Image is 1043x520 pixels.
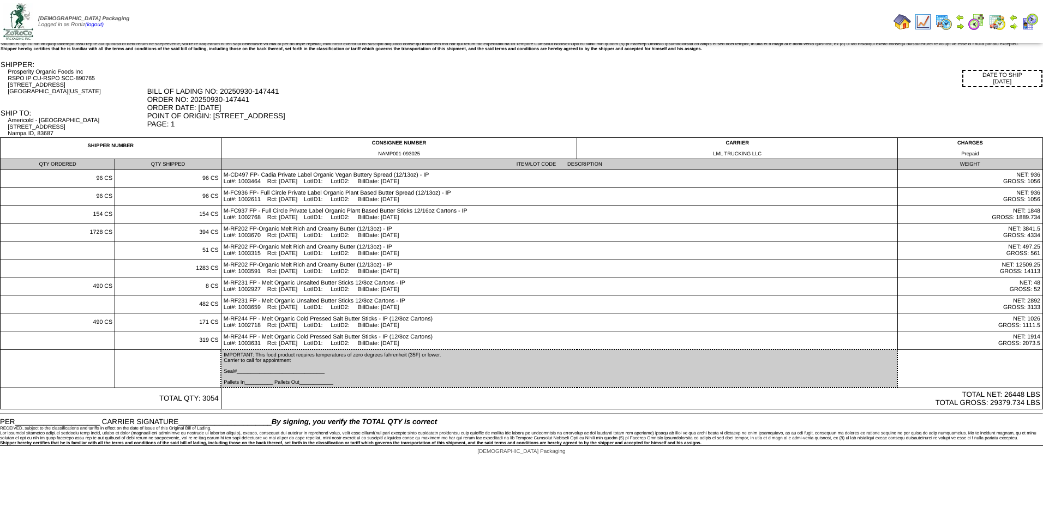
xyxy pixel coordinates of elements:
td: NET: 3841.5 GROSS: 4334 [897,223,1042,241]
img: zoroco-logo-small.webp [3,3,33,40]
img: arrowleft.gif [956,13,964,22]
td: M-RF244 FP - Melt Organic Cold Pressed Salt Butter Sticks - IP (12/8oz Cartons) Lot#: 1002718 Rct... [221,313,897,331]
td: CARRIER [577,138,897,159]
div: Americold - [GEOGRAPHIC_DATA] [STREET_ADDRESS] Nampa ID, 83687 [8,117,146,137]
div: DATE TO SHIP [DATE] [962,70,1042,87]
div: LML TRUCKING LLC [579,151,895,156]
td: M-RF202 FP-Organic Melt Rich and Creamy Butter (12/13oz) - IP Lot#: 1003591 Rct: [DATE] LotID1: L... [221,259,897,277]
img: home.gif [894,13,911,31]
td: 490 CS [1,277,115,295]
td: 96 CS [115,188,221,205]
span: [DEMOGRAPHIC_DATA] Packaging [38,16,129,22]
td: M-FC937 FP - Full Circle Private Label Organic Plant Based Butter Sticks 12/16oz Cartons - IP Lot... [221,205,897,223]
td: 96 CS [1,188,115,205]
span: [DEMOGRAPHIC_DATA] Packaging [477,449,565,455]
img: arrowright.gif [1009,22,1018,31]
td: NET: 2892 GROSS: 3133 [897,295,1042,313]
td: CONSIGNEE NUMBER [221,138,577,159]
div: NAMP001-093025 [224,151,575,156]
td: 319 CS [115,331,221,350]
td: 96 CS [1,170,115,188]
td: QTY ORDERED [1,159,115,170]
td: 96 CS [115,170,221,188]
td: M-RF202 FP-Organic Melt Rich and Creamy Butter (12/13oz) - IP Lot#: 1003670 Rct: [DATE] LotID1: L... [221,223,897,241]
td: M-RF244 FP - Melt Organic Cold Pressed Salt Butter Sticks - IP (12/8oz Cartons) Lot#: 1003631 Rct... [221,331,897,350]
img: calendarprod.gif [935,13,952,31]
td: 490 CS [1,313,115,331]
img: calendarinout.gif [988,13,1006,31]
div: SHIP TO: [1,109,146,117]
span: Logged in as Rortiz [38,16,129,28]
div: Shipper hereby certifies that he is familiar with all the terms and conditions of the said bill o... [1,46,1042,51]
td: IMPORTANT: This food product requires temperatures of zero degrees fahrenheit (35F) or lower. Car... [221,349,897,388]
td: 482 CS [115,295,221,313]
td: NET: 1026 GROSS: 1111.5 [897,313,1042,331]
td: 154 CS [115,205,221,223]
td: NET: 1848 GROSS: 1889.734 [897,205,1042,223]
td: 171 CS [115,313,221,331]
td: 8 CS [115,277,221,295]
td: TOTAL NET: 26448 LBS TOTAL GROSS: 29379.734 LBS [221,388,1042,409]
td: NET: 1914 GROSS: 2073.5 [897,331,1042,350]
div: BILL OF LADING NO: 20250930-147441 ORDER NO: 20250930-147441 ORDER DATE: [DATE] POINT OF ORIGIN: ... [147,87,1042,128]
td: M-RF231 FP - Melt Organic Unsalted Butter Sticks 12/8oz Cartons - IP Lot#: 1003659 Rct: [DATE] Lo... [221,295,897,313]
a: (logout) [85,22,104,28]
img: arrowleft.gif [1009,13,1018,22]
td: M-RF231 FP - Melt Organic Unsalted Butter Sticks 12/8oz Cartons - IP Lot#: 1002927 Rct: [DATE] Lo... [221,277,897,295]
img: arrowright.gif [956,22,964,31]
img: calendarcustomer.gif [1021,13,1039,31]
td: NET: 936 GROSS: 1056 [897,188,1042,205]
div: Prepaid [900,151,1040,156]
td: 1283 CS [115,259,221,277]
img: line_graph.gif [914,13,932,31]
td: ITEM/LOT CODE DESCRIPTION [221,159,897,170]
td: 154 CS [1,205,115,223]
td: NET: 12509.25 GROSS: 14113 [897,259,1042,277]
img: calendarblend.gif [968,13,985,31]
td: 394 CS [115,223,221,241]
td: SHIPPER NUMBER [1,138,221,159]
td: CHARGES [897,138,1042,159]
td: TOTAL QTY: 3054 [1,388,221,409]
td: M-RF202 FP-Organic Melt Rich and Creamy Butter (12/13oz) - IP Lot#: 1003315 Rct: [DATE] LotID1: L... [221,241,897,259]
td: NET: 497.25 GROSS: 561 [897,241,1042,259]
td: M-CD497 FP- Cadia Private Label Organic Vegan Buttery Spread (12/13oz) - IP Lot#: 1003464 Rct: [D... [221,170,897,188]
td: 51 CS [115,241,221,259]
td: WEIGHT [897,159,1042,170]
td: M-FC936 FP- Full Circle Private Label Organic Plant Based Butter Spread (12/13oz) - IP Lot#: 1002... [221,188,897,205]
td: NET: 936 GROSS: 1056 [897,170,1042,188]
td: NET: 48 GROSS: 52 [897,277,1042,295]
div: SHIPPER: [1,61,146,69]
td: QTY SHIPPED [115,159,221,170]
td: 1728 CS [1,223,115,241]
span: By signing, you verify the TOTAL QTY is correct [272,418,437,426]
div: Prosperity Organic Foods Inc RSPO IP CU-RSPO SCC-890765 [STREET_ADDRESS] [GEOGRAPHIC_DATA][US_STATE] [8,69,146,95]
